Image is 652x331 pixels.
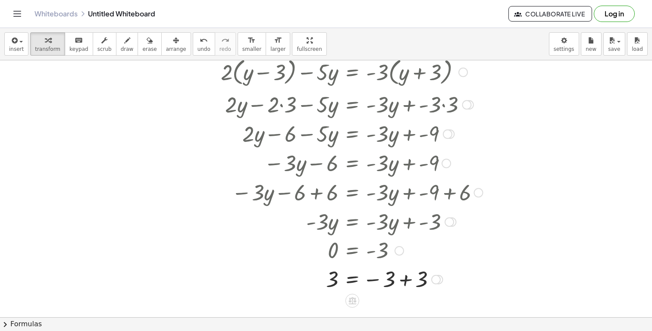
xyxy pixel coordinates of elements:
span: smaller [242,46,261,52]
i: format_size [274,35,282,46]
span: undo [197,46,210,52]
div: Apply the same math to both sides of the equation [345,294,359,308]
span: draw [121,46,134,52]
button: arrange [161,32,191,56]
span: transform [35,46,60,52]
span: Collaborate Live [516,10,585,18]
button: keyboardkeypad [65,32,93,56]
button: Log in [594,6,635,22]
button: undoundo [193,32,215,56]
button: fullscreen [292,32,326,56]
a: Whiteboards [34,9,78,18]
i: redo [221,35,229,46]
span: arrange [166,46,186,52]
span: scrub [97,46,112,52]
span: load [632,46,643,52]
button: save [603,32,625,56]
button: draw [116,32,138,56]
button: insert [4,32,28,56]
button: transform [30,32,65,56]
button: redoredo [215,32,236,56]
span: erase [142,46,157,52]
span: keypad [69,46,88,52]
span: insert [9,46,24,52]
i: undo [200,35,208,46]
span: new [586,46,596,52]
button: load [627,32,648,56]
button: new [581,32,602,56]
button: scrub [93,32,116,56]
button: erase [138,32,161,56]
button: format_sizesmaller [238,32,266,56]
span: redo [219,46,231,52]
button: Collaborate Live [508,6,592,22]
button: settings [549,32,579,56]
button: Toggle navigation [10,7,24,21]
span: save [608,46,620,52]
span: fullscreen [297,46,322,52]
span: settings [554,46,574,52]
span: larger [270,46,285,52]
i: keyboard [75,35,83,46]
i: format_size [248,35,256,46]
button: format_sizelarger [266,32,290,56]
